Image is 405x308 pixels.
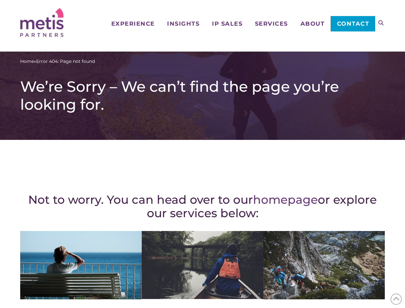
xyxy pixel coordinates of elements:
[167,21,199,27] span: Insights
[20,78,385,114] h1: We’re Sorry – We can’t find the page you’re looking for.
[253,193,318,207] a: homepage
[20,193,385,220] h2: Not to worry. You can head over to our or explore our services below:
[255,21,288,27] span: Services
[20,58,95,65] span: »
[391,294,402,305] span: Back to Top
[300,21,325,27] span: About
[331,16,375,31] a: Contact
[212,21,242,27] span: IP Sales
[111,21,155,27] span: Experience
[36,58,95,65] span: Error 404: Page not found
[337,21,369,27] span: Contact
[20,58,34,65] a: Home
[20,8,63,37] img: Metis Partners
